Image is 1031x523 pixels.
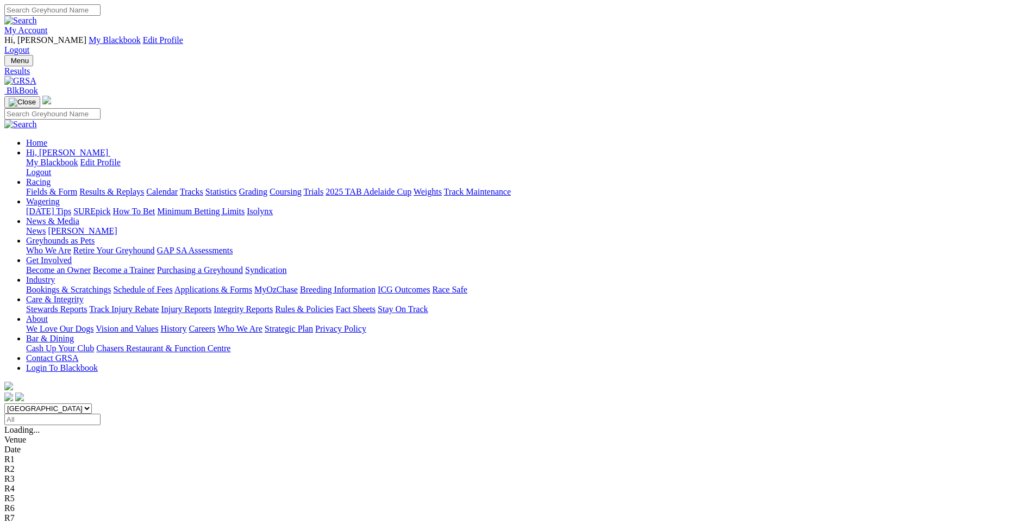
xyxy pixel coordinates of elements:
div: R3 [4,474,1027,484]
div: R7 [4,513,1027,523]
a: We Love Our Dogs [26,324,93,333]
img: logo-grsa-white.png [4,382,13,390]
span: Menu [11,57,29,65]
a: Rules & Policies [275,304,334,314]
a: My Account [4,26,48,35]
div: R1 [4,454,1027,464]
img: Search [4,16,37,26]
div: About [26,324,1027,334]
a: History [160,324,186,333]
span: Hi, [PERSON_NAME] [4,35,86,45]
div: My Account [4,35,1027,55]
a: Integrity Reports [214,304,273,314]
a: Track Maintenance [444,187,511,196]
a: BlkBook [4,86,38,95]
a: Login To Blackbook [26,363,98,372]
a: News [26,226,46,235]
a: Applications & Forms [174,285,252,294]
img: twitter.svg [15,393,24,401]
div: Industry [26,285,1027,295]
img: logo-grsa-white.png [42,96,51,104]
a: Stay On Track [378,304,428,314]
a: Tracks [180,187,203,196]
div: Wagering [26,207,1027,216]
a: Calendar [146,187,178,196]
a: MyOzChase [254,285,298,294]
a: Who We Are [26,246,71,255]
input: Select date [4,414,101,425]
a: Grading [239,187,267,196]
a: My Blackbook [89,35,141,45]
a: Logout [26,167,51,177]
a: Fields & Form [26,187,77,196]
div: R5 [4,494,1027,503]
a: Greyhounds as Pets [26,236,95,245]
a: Track Injury Rebate [89,304,159,314]
img: facebook.svg [4,393,13,401]
a: Vision and Values [96,324,158,333]
button: Toggle navigation [4,55,33,66]
a: Results & Replays [79,187,144,196]
a: GAP SA Assessments [157,246,233,255]
a: Hi, [PERSON_NAME] [26,148,110,157]
a: Syndication [245,265,286,275]
a: Injury Reports [161,304,211,314]
a: Race Safe [432,285,467,294]
div: Get Involved [26,265,1027,275]
a: Who We Are [217,324,263,333]
a: Results [4,66,1027,76]
div: R2 [4,464,1027,474]
img: GRSA [4,76,36,86]
a: Home [26,138,47,147]
div: Greyhounds as Pets [26,246,1027,256]
div: R6 [4,503,1027,513]
a: Privacy Policy [315,324,366,333]
a: About [26,314,48,323]
img: Close [9,98,36,107]
a: Strategic Plan [265,324,313,333]
a: Retire Your Greyhound [73,246,155,255]
a: Weights [414,187,442,196]
div: Venue [4,435,1027,445]
a: Cash Up Your Club [26,344,94,353]
button: Toggle navigation [4,96,40,108]
a: Breeding Information [300,285,376,294]
a: Edit Profile [143,35,183,45]
a: Become a Trainer [93,265,155,275]
a: Get Involved [26,256,72,265]
span: Hi, [PERSON_NAME] [26,148,108,157]
div: Hi, [PERSON_NAME] [26,158,1027,177]
a: Bar & Dining [26,334,74,343]
a: Edit Profile [80,158,121,167]
a: Isolynx [247,207,273,216]
a: Wagering [26,197,60,206]
a: Coursing [270,187,302,196]
a: Logout [4,45,29,54]
a: Become an Owner [26,265,91,275]
span: Loading... [4,425,40,434]
a: News & Media [26,216,79,226]
div: Care & Integrity [26,304,1027,314]
a: Purchasing a Greyhound [157,265,243,275]
a: My Blackbook [26,158,78,167]
img: Search [4,120,37,129]
div: R4 [4,484,1027,494]
a: Chasers Restaurant & Function Centre [96,344,230,353]
a: [DATE] Tips [26,207,71,216]
a: Careers [189,324,215,333]
a: Industry [26,275,55,284]
a: SUREpick [73,207,110,216]
a: Racing [26,177,51,186]
div: Bar & Dining [26,344,1027,353]
span: BlkBook [7,86,38,95]
div: Date [4,445,1027,454]
input: Search [4,4,101,16]
a: Schedule of Fees [113,285,172,294]
a: Minimum Betting Limits [157,207,245,216]
a: Fact Sheets [336,304,376,314]
a: [PERSON_NAME] [48,226,117,235]
a: ICG Outcomes [378,285,430,294]
a: Bookings & Scratchings [26,285,111,294]
a: How To Bet [113,207,155,216]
